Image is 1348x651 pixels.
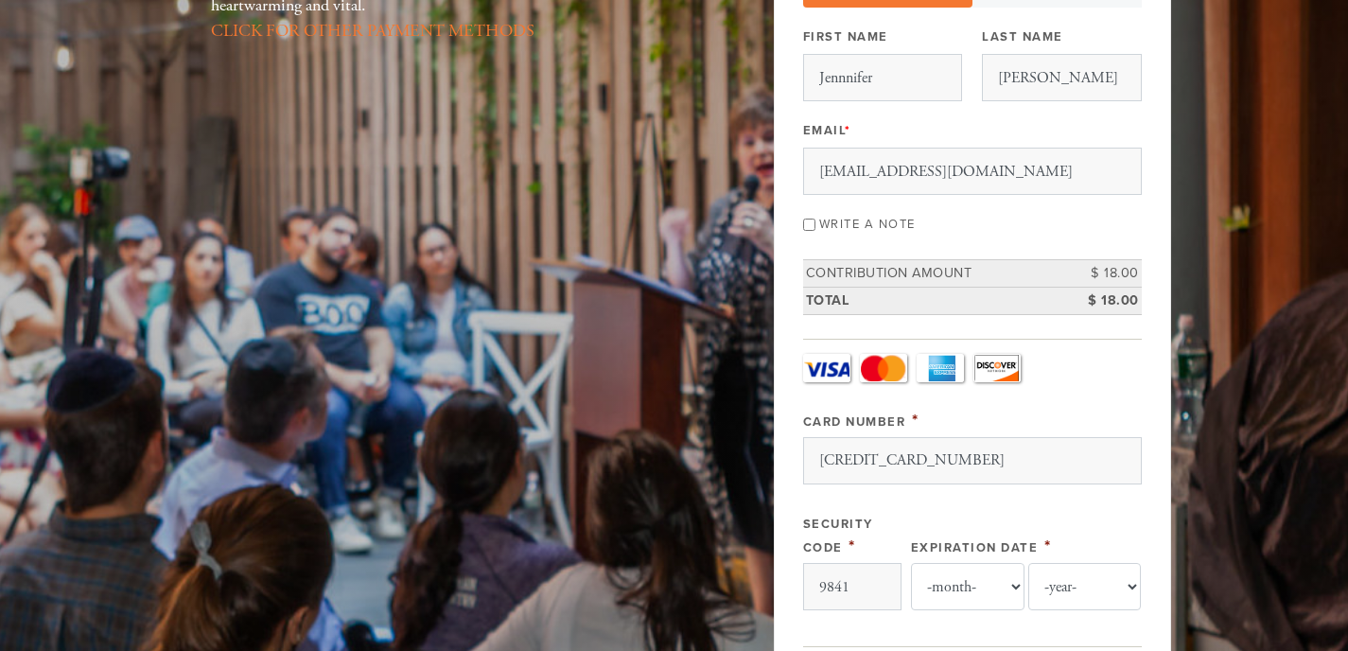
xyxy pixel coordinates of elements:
select: Expiration Date month [911,563,1024,610]
label: First Name [803,28,888,45]
a: Amex [917,354,964,382]
label: Last Name [982,28,1063,45]
label: Expiration Date [911,540,1039,555]
label: Security Code [803,517,873,555]
td: Contribution Amount [803,260,1057,288]
td: $ 18.00 [1057,287,1142,314]
label: Write a note [819,217,916,232]
td: Total [803,287,1057,314]
label: Card Number [803,414,906,430]
span: This field is required. [845,123,851,138]
td: $ 18.00 [1057,260,1142,288]
span: This field is required. [1044,536,1052,556]
span: This field is required. [849,536,856,556]
select: Expiration Date year [1028,563,1142,610]
a: CLICK FOR OTHER PAYMENT METHODS [211,20,534,42]
a: Visa [803,354,850,382]
a: MasterCard [860,354,907,382]
label: Email [803,122,851,139]
a: Discover [973,354,1021,382]
span: This field is required. [912,410,919,431]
